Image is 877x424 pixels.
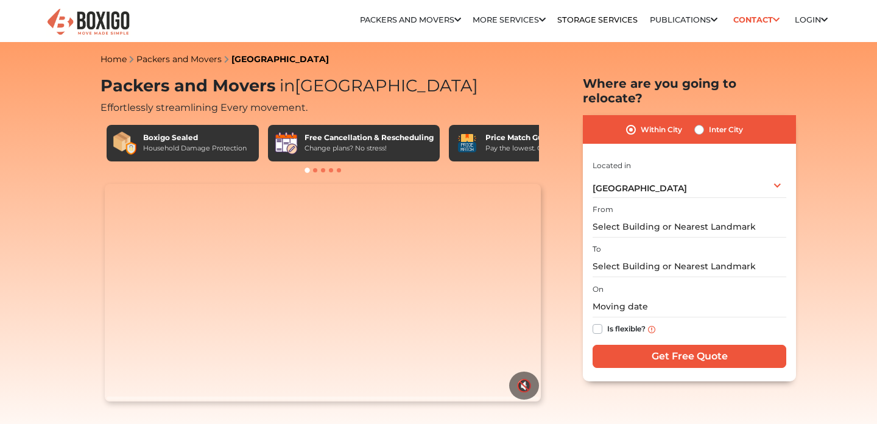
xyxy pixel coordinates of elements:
img: Boxigo [46,7,131,37]
label: Inter City [709,122,743,137]
label: From [593,204,613,215]
img: info [648,326,655,333]
img: Price Match Guarantee [455,131,479,155]
div: Household Damage Protection [143,143,247,154]
h1: Packers and Movers [100,76,545,96]
a: Contact [729,10,783,29]
button: 🔇 [509,372,539,400]
label: Within City [641,122,682,137]
img: Boxigo Sealed [113,131,137,155]
label: Located in [593,160,631,171]
span: [GEOGRAPHIC_DATA] [275,76,478,96]
input: Moving date [593,296,786,317]
span: in [280,76,295,96]
input: Get Free Quote [593,345,786,368]
a: Packers and Movers [360,15,461,24]
input: Select Building or Nearest Landmark [593,216,786,238]
div: Pay the lowest. Guaranteed! [485,143,578,154]
div: Free Cancellation & Rescheduling [305,132,434,143]
a: More services [473,15,546,24]
a: Packers and Movers [136,54,222,65]
a: Home [100,54,127,65]
div: Price Match Guarantee [485,132,578,143]
video: Your browser does not support the video tag. [105,184,540,402]
label: Is flexible? [607,322,646,334]
img: Free Cancellation & Rescheduling [274,131,298,155]
input: Select Building or Nearest Landmark [593,256,786,277]
a: Publications [650,15,717,24]
a: Storage Services [557,15,638,24]
div: Boxigo Sealed [143,132,247,143]
span: [GEOGRAPHIC_DATA] [593,183,687,194]
h2: Where are you going to relocate? [583,76,796,105]
label: To [593,244,601,255]
a: [GEOGRAPHIC_DATA] [231,54,329,65]
a: Login [795,15,828,24]
label: On [593,284,604,295]
span: Effortlessly streamlining Every movement. [100,102,308,113]
div: Change plans? No stress! [305,143,434,154]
